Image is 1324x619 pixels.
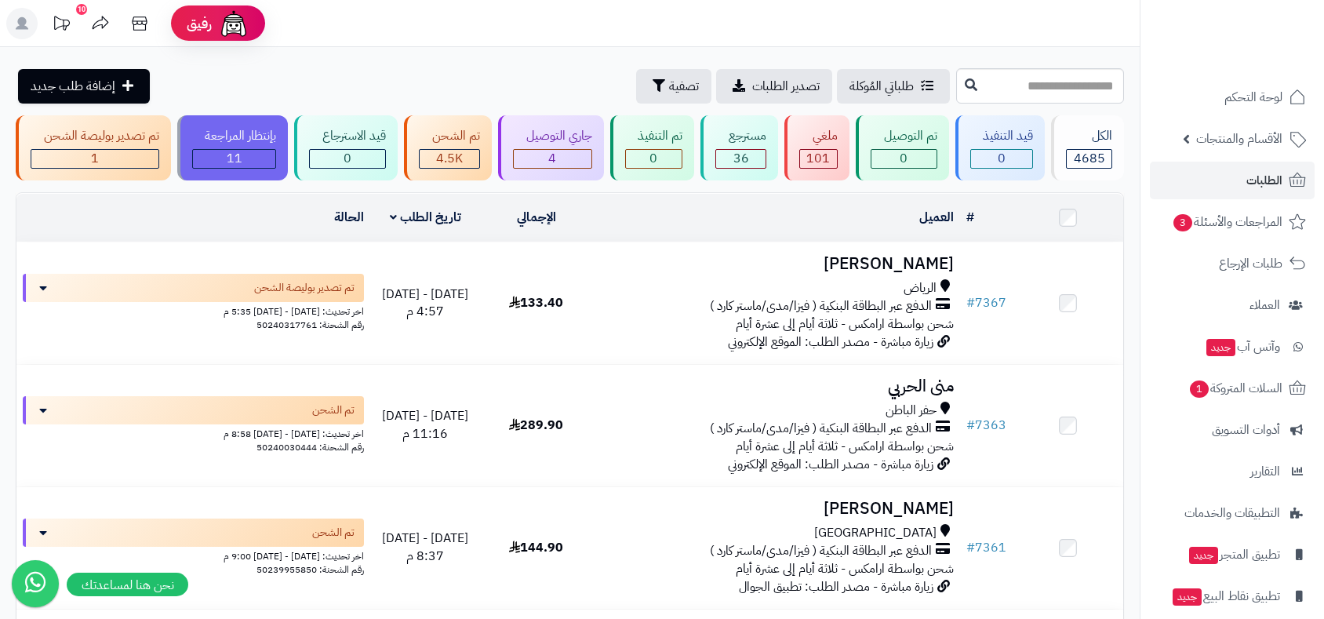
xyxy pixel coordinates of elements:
a: تطبيق نقاط البيعجديد [1150,577,1315,615]
span: المراجعات والأسئلة [1172,211,1282,233]
a: طلباتي المُوكلة [837,69,950,104]
div: 1 [31,150,158,168]
a: الحالة [334,208,364,227]
span: طلبات الإرجاع [1219,253,1282,275]
span: لوحة التحكم [1224,86,1282,108]
img: logo-2.png [1217,44,1309,77]
a: #7363 [966,416,1006,435]
a: قيد التنفيذ 0 [952,115,1049,180]
span: 4.5K [436,149,463,168]
span: شحن بواسطة ارامكس - ثلاثة أيام إلى عشرة أيام [736,437,954,456]
a: لوحة التحكم [1150,78,1315,116]
a: مسترجع 36 [697,115,781,180]
div: تم التنفيذ [625,127,683,145]
div: ملغي [799,127,838,145]
div: جاري التوصيل [513,127,592,145]
div: 4 [514,150,591,168]
a: تم التنفيذ 0 [607,115,698,180]
span: شحن بواسطة ارامكس - ثلاثة أيام إلى عشرة أيام [736,559,954,578]
span: 0 [649,149,657,168]
span: زيارة مباشرة - مصدر الطلب: الموقع الإلكتروني [728,455,933,474]
a: تم تصدير بوليصة الشحن 1 [13,115,174,180]
span: التقارير [1250,461,1280,482]
div: قيد التنفيذ [970,127,1034,145]
a: الكل4685 [1048,115,1127,180]
a: المراجعات والأسئلة3 [1150,203,1315,241]
span: جديد [1173,588,1202,606]
div: اخر تحديث: [DATE] - [DATE] 9:00 م [23,547,364,563]
span: إضافة طلب جديد [31,77,115,96]
div: قيد الاسترجاع [309,127,386,145]
a: أدوات التسويق [1150,411,1315,449]
div: مسترجع [715,127,766,145]
a: تطبيق المتجرجديد [1150,536,1315,573]
span: [DATE] - [DATE] 8:37 م [382,529,468,566]
a: تم التوصيل 0 [853,115,952,180]
a: #7361 [966,538,1006,557]
span: الطلبات [1246,169,1282,191]
span: [GEOGRAPHIC_DATA] [814,524,937,542]
a: إضافة طلب جديد [18,69,150,104]
div: 0 [871,150,937,168]
span: تطبيق نقاط البيع [1171,585,1280,607]
div: اخر تحديث: [DATE] - [DATE] 8:58 م [23,424,364,441]
div: تم الشحن [419,127,480,145]
span: رقم الشحنة: 50240030444 [256,440,364,454]
a: جاري التوصيل 4 [495,115,607,180]
span: حفر الباطن [886,402,937,420]
div: الكل [1066,127,1112,145]
span: الدفع عبر البطاقة البنكية ( فيزا/مدى/ماستر كارد ) [710,420,932,438]
span: 11 [227,149,242,168]
span: 1 [1190,381,1209,398]
a: تصدير الطلبات [716,69,832,104]
button: تصفية [636,69,711,104]
span: تصفية [669,77,699,96]
span: 289.90 [509,416,563,435]
span: تم تصدير بوليصة الشحن [254,280,355,296]
a: # [966,208,974,227]
a: السلات المتروكة1 [1150,370,1315,407]
a: تاريخ الطلب [390,208,461,227]
a: الطلبات [1150,162,1315,199]
a: قيد الاسترجاع 0 [291,115,401,180]
span: السلات المتروكة [1188,377,1282,399]
span: 3 [1173,214,1192,231]
h3: [PERSON_NAME] [598,500,954,518]
span: الأقسام والمنتجات [1196,128,1282,150]
span: جديد [1206,339,1235,356]
div: 0 [626,150,682,168]
span: جديد [1189,547,1218,564]
span: # [966,293,975,312]
div: تم تصدير بوليصة الشحن [31,127,159,145]
span: تم الشحن [312,402,355,418]
span: تصدير الطلبات [752,77,820,96]
span: 101 [806,149,830,168]
span: 144.90 [509,538,563,557]
span: # [966,416,975,435]
a: الإجمالي [517,208,556,227]
span: أدوات التسويق [1212,419,1280,441]
span: 4685 [1074,149,1105,168]
span: التطبيقات والخدمات [1184,502,1280,524]
a: العميل [919,208,954,227]
div: 0 [310,150,385,168]
span: 0 [344,149,351,168]
div: 10 [76,4,87,15]
span: الدفع عبر البطاقة البنكية ( فيزا/مدى/ماستر كارد ) [710,297,932,315]
span: 36 [733,149,749,168]
span: الدفع عبر البطاقة البنكية ( فيزا/مدى/ماستر كارد ) [710,542,932,560]
span: 1 [91,149,99,168]
a: التطبيقات والخدمات [1150,494,1315,532]
a: طلبات الإرجاع [1150,245,1315,282]
span: تم الشحن [312,525,355,541]
span: زيارة مباشرة - مصدر الطلب: تطبيق الجوال [739,577,933,596]
span: تطبيق المتجر [1188,544,1280,566]
a: التقارير [1150,453,1315,490]
span: زيارة مباشرة - مصدر الطلب: الموقع الإلكتروني [728,333,933,351]
a: تحديثات المنصة [42,8,81,43]
span: [DATE] - [DATE] 4:57 م [382,285,468,322]
span: # [966,538,975,557]
a: بإنتظار المراجعة 11 [174,115,292,180]
span: رقم الشحنة: 50239955850 [256,563,364,577]
span: العملاء [1249,294,1280,316]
